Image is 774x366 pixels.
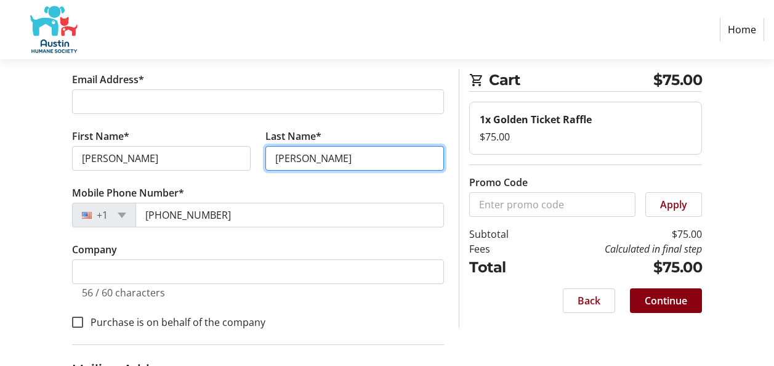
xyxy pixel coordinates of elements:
[82,286,165,299] tr-character-limit: 56 / 60 characters
[469,175,528,190] label: Promo Code
[480,113,592,126] strong: 1x Golden Ticket Raffle
[489,69,653,91] span: Cart
[720,18,764,41] a: Home
[653,69,702,91] span: $75.00
[83,315,265,330] label: Purchase is on behalf of the company
[469,227,536,242] td: Subtotal
[630,288,702,313] button: Continue
[645,192,702,217] button: Apply
[536,242,702,256] td: Calculated in final step
[469,256,536,279] td: Total
[72,242,117,257] label: Company
[536,227,702,242] td: $75.00
[563,288,615,313] button: Back
[469,192,635,217] input: Enter promo code
[72,129,129,144] label: First Name*
[480,129,691,144] div: $75.00
[10,5,97,54] img: Austin Humane Society's Logo
[469,242,536,256] td: Fees
[72,72,144,87] label: Email Address*
[645,293,687,308] span: Continue
[660,197,687,212] span: Apply
[265,129,321,144] label: Last Name*
[72,185,184,200] label: Mobile Phone Number*
[536,256,702,279] td: $75.00
[135,203,445,227] input: (201) 555-0123
[578,293,600,308] span: Back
